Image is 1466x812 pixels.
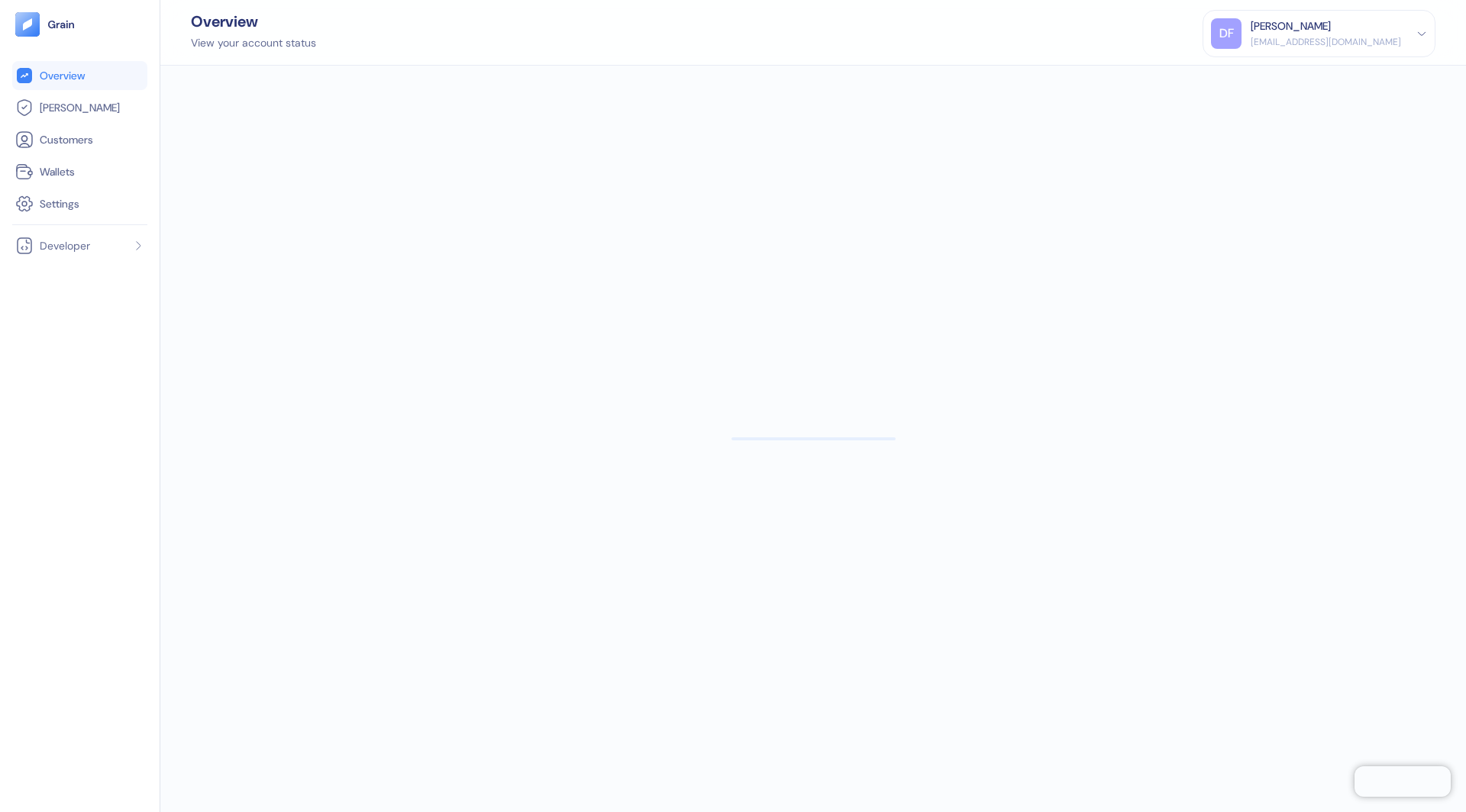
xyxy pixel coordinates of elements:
[47,19,76,30] img: logo
[40,100,120,115] span: [PERSON_NAME]
[40,196,79,211] span: Settings
[15,66,144,85] a: Overview
[191,14,316,29] div: Overview
[15,98,144,117] a: [PERSON_NAME]
[15,195,144,213] a: Settings
[15,130,144,149] a: Customers
[40,132,93,147] span: Customers
[191,35,316,51] div: View your account status
[15,163,144,181] a: Wallets
[40,238,90,253] span: Developer
[1211,18,1242,49] div: DF
[40,164,75,179] span: Wallets
[1251,35,1401,49] div: [EMAIL_ADDRESS][DOMAIN_NAME]
[15,12,40,37] img: logo-tablet-V2.svg
[1355,766,1451,797] iframe: Chatra live chat
[40,68,85,83] span: Overview
[1251,18,1331,34] div: [PERSON_NAME]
